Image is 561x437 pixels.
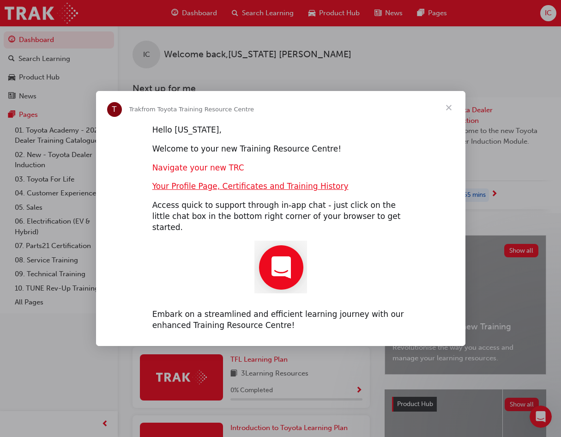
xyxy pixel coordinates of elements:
span: Close [432,91,465,124]
span: Trak [129,106,142,113]
div: Embark on a streamlined and efficient learning journey with our enhanced Training Resource Centre! [152,309,409,331]
div: Profile image for Trak [107,102,122,117]
span: from Toyota Training Resource Centre [141,106,254,113]
a: Your Profile Page, Certificates and Training History [152,182,349,191]
div: Access quick to support through in-app chat - just click on the little chat box in the bottom rig... [152,200,409,233]
a: Navigate your new TRC [152,163,244,172]
div: Welcome to your new Training Resource Centre! [152,144,409,155]
div: Hello [US_STATE], [152,125,409,136]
